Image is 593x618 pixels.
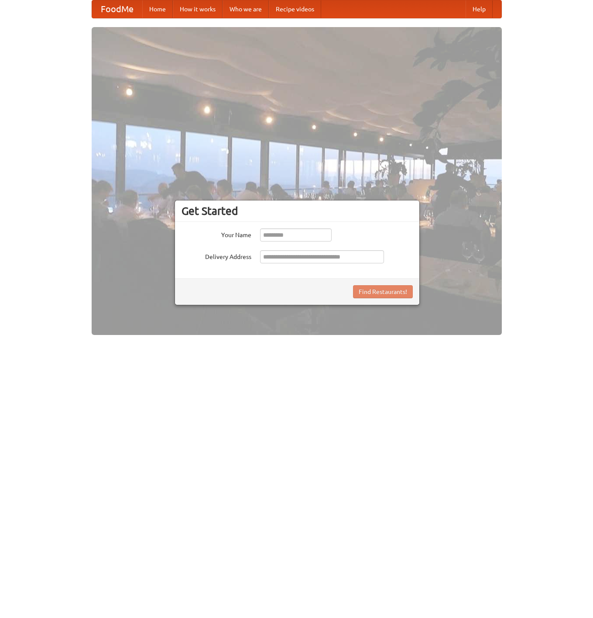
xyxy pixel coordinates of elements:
[182,228,251,239] label: Your Name
[223,0,269,18] a: Who we are
[182,204,413,218] h3: Get Started
[173,0,223,18] a: How it works
[182,250,251,261] label: Delivery Address
[92,0,142,18] a: FoodMe
[466,0,493,18] a: Help
[353,285,413,298] button: Find Restaurants!
[142,0,173,18] a: Home
[269,0,321,18] a: Recipe videos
